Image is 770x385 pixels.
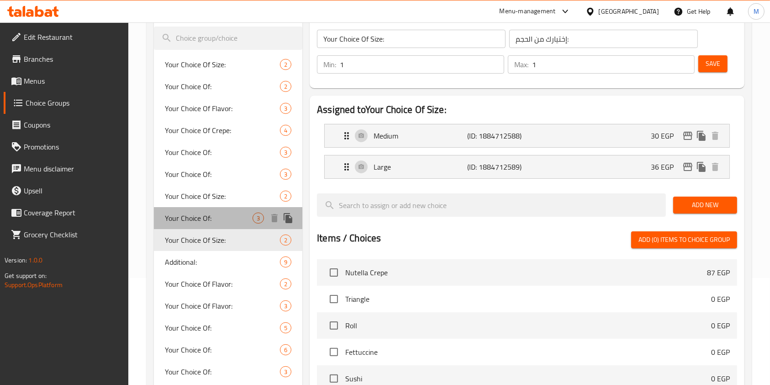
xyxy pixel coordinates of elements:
span: 5 [280,324,291,332]
a: Branches [4,48,129,70]
span: 4 [280,126,291,135]
span: Your Choice Of: [165,81,280,92]
div: Choices [280,344,291,355]
div: Your Choice Of:5 [154,317,302,339]
div: Choices [280,278,291,289]
input: search [154,27,302,50]
span: Sushi [345,373,711,384]
div: Choices [280,81,291,92]
div: Your Choice Of Size:2 [154,229,302,251]
p: Min: [323,59,336,70]
a: Coverage Report [4,202,129,224]
span: Get support on: [5,270,47,282]
a: Upsell [4,180,129,202]
div: Your Choice Of:2 [154,75,302,97]
div: Menu-management [500,6,556,17]
p: Medium [374,130,467,141]
span: Choice Groups [26,97,121,108]
p: 36 EGP [651,161,681,172]
div: Choices [280,169,291,180]
li: Expand [317,151,737,182]
a: Choice Groups [4,92,129,114]
span: 3 [280,148,291,157]
a: Menu disclaimer [4,158,129,180]
span: 3 [280,104,291,113]
span: Your Choice Of: [165,169,280,180]
p: (ID: 1884712588) [467,130,530,141]
span: Select choice [324,289,343,309]
span: 2 [280,236,291,245]
button: Add (0) items to choice group [631,231,737,248]
div: Choices [280,366,291,377]
span: 2 [280,82,291,91]
button: delete [268,211,281,225]
button: duplicate [281,211,295,225]
div: [GEOGRAPHIC_DATA] [599,6,659,16]
span: Add New [680,199,730,211]
span: 2 [280,192,291,201]
span: Edit Restaurant [24,32,121,43]
div: Your Choice Of Flavor:3 [154,295,302,317]
span: Your Choice Of: [165,344,280,355]
div: Choices [280,59,291,70]
div: Additional:9 [154,251,302,273]
a: Support.OpsPlatform [5,279,63,291]
span: Grocery Checklist [24,229,121,240]
span: Menus [24,75,121,86]
span: 2 [280,280,291,289]
span: Your Choice Of Flavor: [165,300,280,311]
span: Your Choice Of Size: [165,235,280,246]
button: delete [708,160,722,174]
div: Choices [280,322,291,333]
a: Grocery Checklist [4,224,129,246]
div: Your Choice Of:3 [154,163,302,185]
input: search [317,193,666,217]
p: 87 EGP [707,267,730,278]
span: 2 [280,60,291,69]
p: 0 EGP [711,347,730,358]
span: Fettuccine [345,347,711,358]
div: Your Choice Of:3 [154,141,302,163]
span: Select choice [324,342,343,362]
span: Your Choice Of: [165,322,280,333]
span: 3 [280,170,291,179]
span: Your Choice Of Size: [165,59,280,70]
span: Coupons [24,119,121,130]
span: Your Choice Of Size: [165,191,280,202]
span: Menu disclaimer [24,163,121,174]
li: Expand [317,120,737,151]
span: 6 [280,346,291,354]
span: M [754,6,759,16]
p: 30 EGP [651,130,681,141]
div: Your Choice Of Size:2 [154,185,302,207]
span: 3 [253,214,264,223]
span: Coverage Report [24,207,121,218]
span: Your Choice Of Flavor: [165,278,280,289]
span: Your Choice Of Flavor: [165,103,280,114]
p: Large [374,161,467,172]
button: duplicate [695,160,708,174]
a: Edit Restaurant [4,26,129,48]
div: Your Choice Of Size:2 [154,53,302,75]
span: Your Choice Of Crepe: [165,125,280,136]
button: delete [708,129,722,143]
span: Additional: [165,257,280,267]
button: Save [698,55,728,72]
h2: Items / Choices [317,231,381,245]
button: duplicate [695,129,708,143]
p: 0 EGP [711,373,730,384]
div: Choices [280,257,291,267]
div: Choices [280,191,291,202]
span: 9 [280,258,291,267]
h2: Assigned to Your Choice Of Size: [317,103,737,117]
a: Coupons [4,114,129,136]
span: 1.0.0 [28,254,42,266]
div: Your Choice Of Flavor:2 [154,273,302,295]
span: 3 [280,368,291,376]
span: Select choice [324,263,343,282]
a: Promotions [4,136,129,158]
span: Your Choice Of: [165,213,253,224]
div: Your Choice Of:6 [154,339,302,361]
span: Promotions [24,141,121,152]
div: Your Choice Of:3 [154,361,302,383]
